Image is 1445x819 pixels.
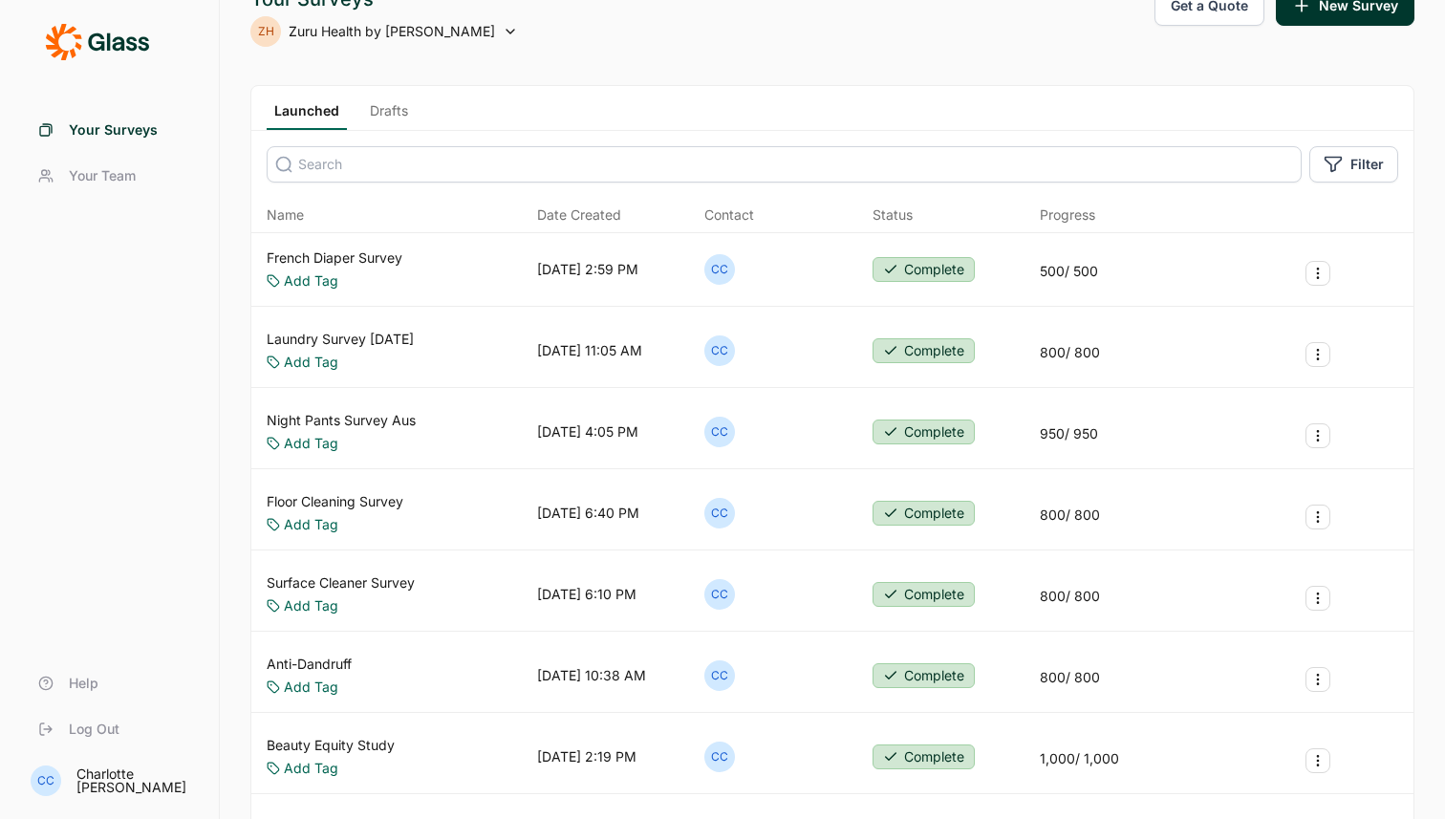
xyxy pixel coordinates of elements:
[284,678,338,697] a: Add Tag
[873,744,975,769] button: Complete
[873,257,975,282] button: Complete
[537,504,639,523] div: [DATE] 6:40 PM
[1350,155,1384,174] span: Filter
[1305,423,1330,448] button: Survey Actions
[537,422,638,442] div: [DATE] 4:05 PM
[873,338,975,363] button: Complete
[1040,205,1095,225] div: Progress
[1305,586,1330,611] button: Survey Actions
[537,260,638,279] div: [DATE] 2:59 PM
[704,205,754,225] div: Contact
[267,248,402,268] a: French Diaper Survey
[873,582,975,607] button: Complete
[704,660,735,691] div: CC
[1040,668,1100,687] div: 800 / 800
[267,330,414,349] a: Laundry Survey [DATE]
[1305,505,1330,529] button: Survey Actions
[704,498,735,528] div: CC
[1305,667,1330,692] button: Survey Actions
[1309,146,1398,183] button: Filter
[1040,343,1100,362] div: 800 / 800
[267,101,347,130] a: Launched
[289,22,495,41] span: Zuru Health by [PERSON_NAME]
[1040,506,1100,525] div: 800 / 800
[284,515,338,534] a: Add Tag
[69,166,136,185] span: Your Team
[284,596,338,615] a: Add Tag
[69,120,158,140] span: Your Surveys
[704,417,735,447] div: CC
[537,341,642,360] div: [DATE] 11:05 AM
[704,742,735,772] div: CC
[704,254,735,285] div: CC
[537,205,621,225] span: Date Created
[267,146,1302,183] input: Search
[873,420,975,444] button: Complete
[873,501,975,526] button: Complete
[267,205,304,225] span: Name
[284,353,338,372] a: Add Tag
[537,585,636,604] div: [DATE] 6:10 PM
[1040,262,1098,281] div: 500 / 500
[704,579,735,610] div: CC
[873,205,913,225] div: Status
[69,674,98,693] span: Help
[704,335,735,366] div: CC
[250,16,281,47] div: ZH
[537,747,636,766] div: [DATE] 2:19 PM
[1305,342,1330,367] button: Survey Actions
[267,492,403,511] a: Floor Cleaning Survey
[1305,748,1330,773] button: Survey Actions
[1040,424,1098,443] div: 950 / 950
[1305,261,1330,286] button: Survey Actions
[267,411,416,430] a: Night Pants Survey Aus
[1040,749,1119,768] div: 1,000 / 1,000
[76,767,196,794] div: Charlotte [PERSON_NAME]
[267,573,415,593] a: Surface Cleaner Survey
[537,666,646,685] div: [DATE] 10:38 AM
[31,765,61,796] div: CC
[284,434,338,453] a: Add Tag
[267,655,352,674] a: Anti-Dandruff
[284,271,338,291] a: Add Tag
[362,101,416,130] a: Drafts
[1040,587,1100,606] div: 800 / 800
[873,663,975,688] button: Complete
[69,720,119,739] span: Log Out
[267,736,395,755] a: Beauty Equity Study
[284,759,338,778] a: Add Tag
